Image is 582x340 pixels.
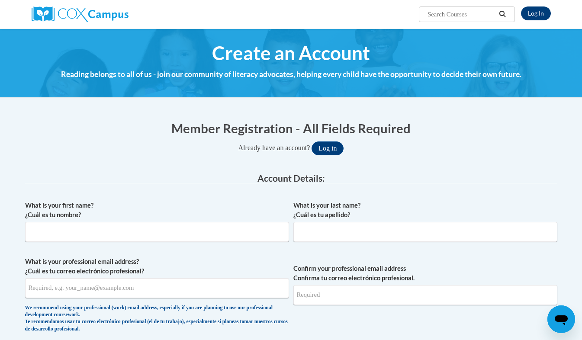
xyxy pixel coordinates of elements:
label: What is your last name? ¿Cuál es tu apellido? [293,201,557,220]
input: Metadata input [25,222,289,242]
label: What is your first name? ¿Cuál es tu nombre? [25,201,289,220]
input: Metadata input [25,278,289,298]
input: Search Courses [427,9,496,19]
input: Metadata input [293,222,557,242]
div: We recommend using your professional (work) email address, especially if you are planning to use ... [25,305,289,333]
label: Confirm your professional email address Confirma tu correo electrónico profesional. [293,264,557,283]
iframe: Button to launch messaging window [547,305,575,333]
h4: Reading belongs to all of us - join our community of literacy advocates, helping every child have... [25,69,557,80]
span: Already have an account? [238,144,310,151]
input: Required [293,285,557,305]
span: Account Details: [257,173,325,183]
a: Log In [521,6,551,20]
button: Search [496,9,509,19]
h1: Member Registration - All Fields Required [25,119,557,137]
label: What is your professional email address? ¿Cuál es tu correo electrónico profesional? [25,257,289,276]
span: Create an Account [212,42,370,64]
button: Log in [312,141,344,155]
img: Cox Campus [32,6,129,22]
